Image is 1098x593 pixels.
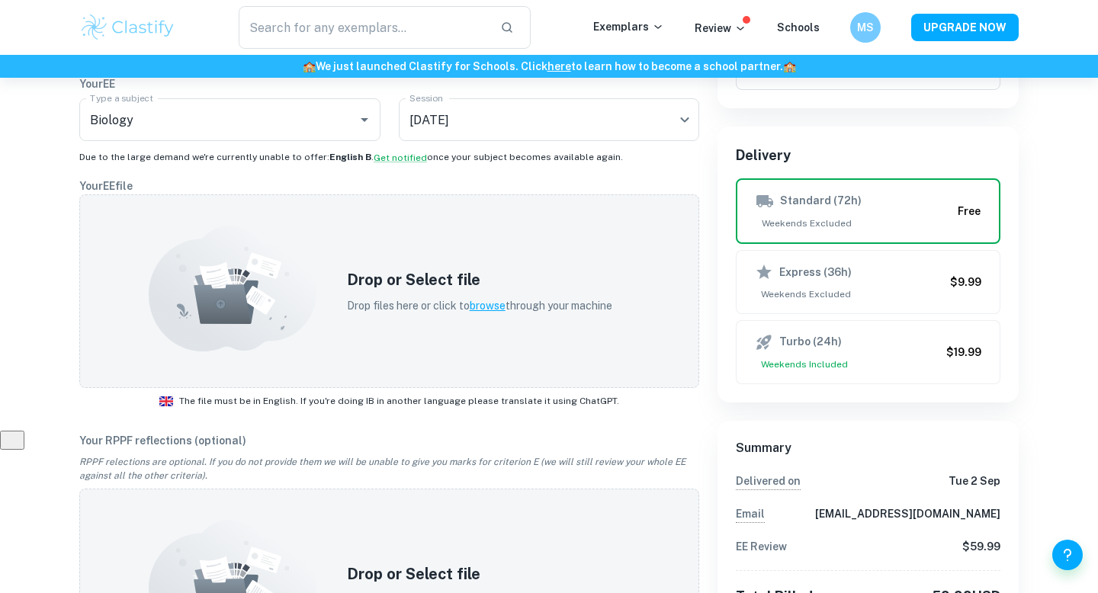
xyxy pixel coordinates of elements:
[911,14,1019,41] button: UPGRADE NOW
[783,60,796,72] span: 🏫
[79,12,176,43] img: Clastify logo
[547,60,571,72] a: here
[1052,540,1083,570] button: Help and Feedback
[815,505,1000,523] p: [EMAIL_ADDRESS][DOMAIN_NAME]
[303,60,316,72] span: 🏫
[90,91,153,104] label: Type a subject
[949,473,1000,490] p: Tue 2 Sep
[777,21,820,34] a: Schools
[409,91,443,104] label: Session
[347,563,612,585] h5: Drop or Select file
[593,18,664,35] p: Exemplars
[736,538,787,555] p: EE Review
[857,19,875,36] h6: MS
[736,473,801,490] p: Delivery in 3 business days. Weekends don't count. It's possible that the review will be delivere...
[79,432,699,449] p: Your RPPF reflections (optional)
[736,505,765,523] p: We will notify you here once your review is completed
[239,6,488,49] input: Search for any exemplars...
[695,20,746,37] p: Review
[3,58,1095,75] h6: We just launched Clastify for Schools. Click to learn how to become a school partner.
[159,396,173,406] img: ic_flag_en.svg
[755,357,940,371] span: Weekends Included
[736,439,1000,457] h6: Summary
[179,394,619,408] span: The file must be in English. If you're doing IB in another language please translate it using Cha...
[79,449,699,489] p: RPPF relections are optional. If you do not provide them we will be unable to give you marks for ...
[962,538,1000,555] p: $ 59.99
[850,12,881,43] button: MS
